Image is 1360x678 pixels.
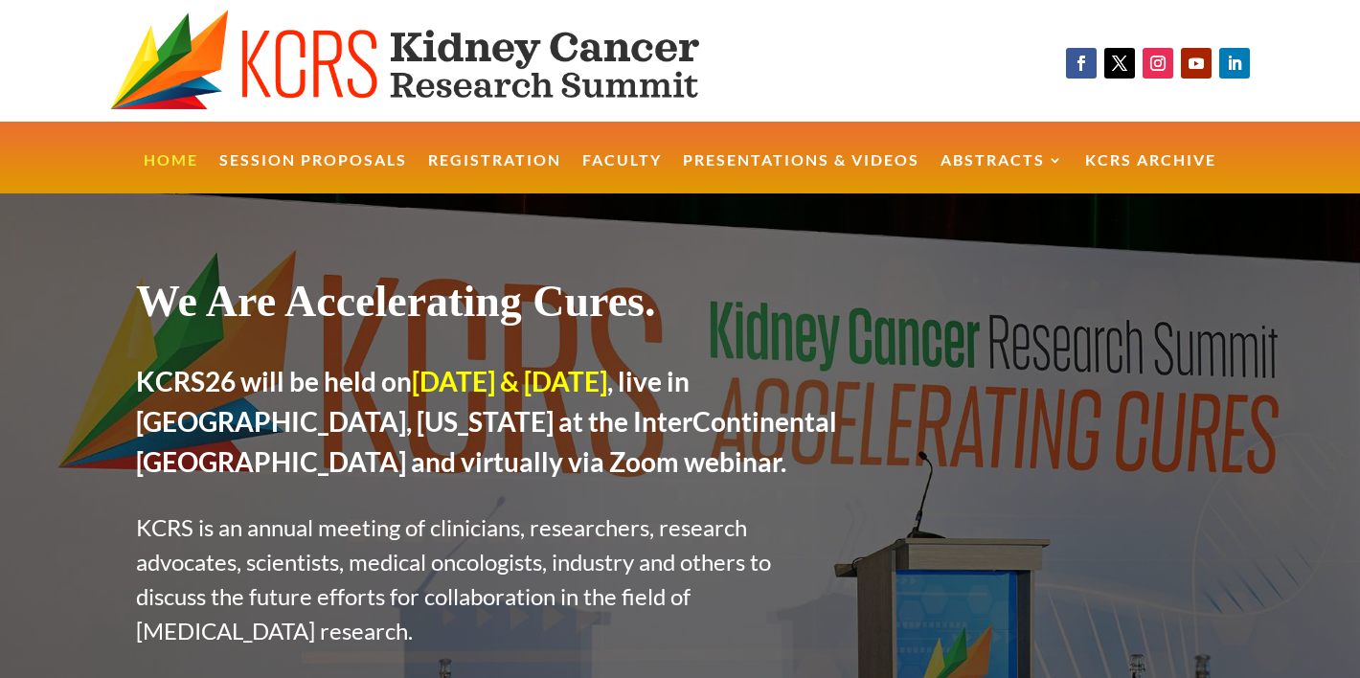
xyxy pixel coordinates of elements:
h1: We Are Accelerating Cures. [136,275,842,337]
a: Follow on Youtube [1181,48,1212,79]
a: Follow on Facebook [1066,48,1097,79]
a: Registration [428,153,561,194]
a: Faculty [582,153,662,194]
a: Follow on X [1104,48,1135,79]
span: [DATE] & [DATE] [412,365,607,397]
a: Follow on LinkedIn [1219,48,1250,79]
h2: KCRS26 will be held on , live in [GEOGRAPHIC_DATA], [US_STATE] at the InterContinental [GEOGRAPHI... [136,361,842,491]
a: Home [144,153,198,194]
a: Presentations & Videos [683,153,919,194]
a: Follow on Instagram [1143,48,1173,79]
a: Abstracts [941,153,1064,194]
img: KCRS generic logo wide [110,10,771,112]
p: KCRS is an annual meeting of clinicians, researchers, research advocates, scientists, medical onc... [136,510,842,648]
a: KCRS Archive [1085,153,1216,194]
a: Session Proposals [219,153,407,194]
